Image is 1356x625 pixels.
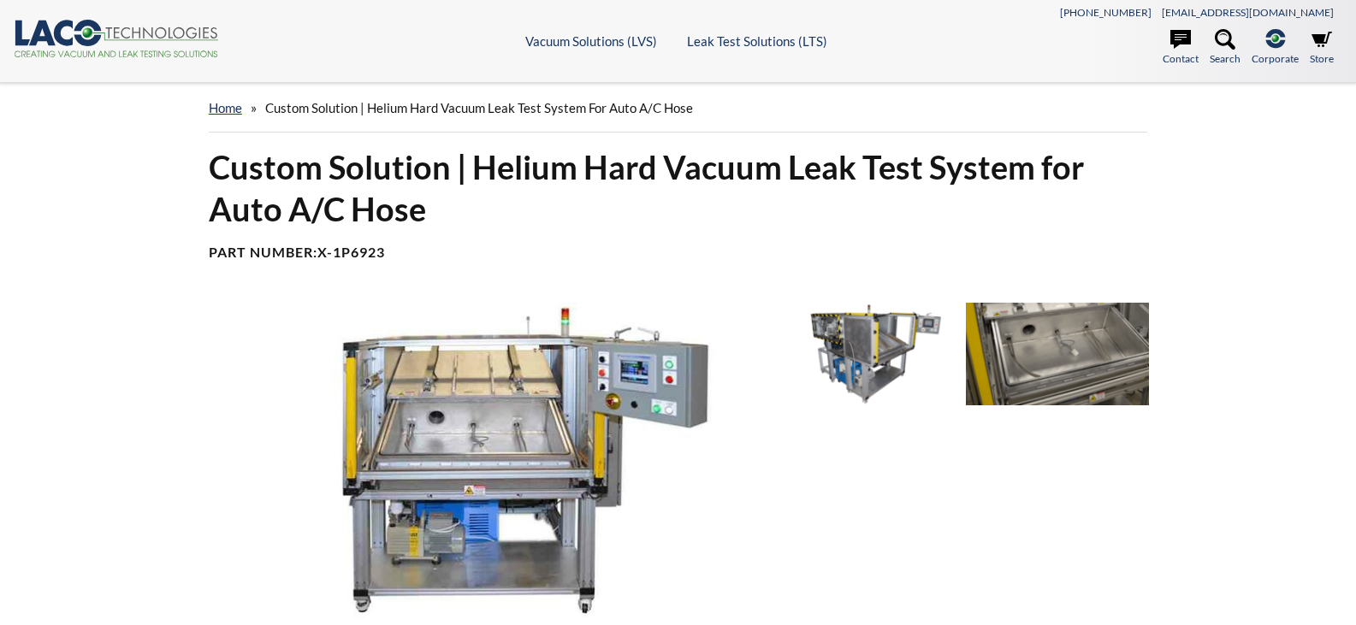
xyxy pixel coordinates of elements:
a: Contact [1163,29,1199,67]
b: X-1P6923 [317,244,385,260]
h4: Part Number: [209,244,1148,262]
img: Leak test system for refrigeration hose assemblies, front view [198,303,761,618]
img: Closeup of large stainless steel rectangular vacuum chamber with open door built to leak test A/C... [966,303,1149,405]
span: Corporate [1252,50,1299,67]
a: [PHONE_NUMBER] [1060,6,1152,19]
a: Vacuum Solutions (LVS) [525,33,657,49]
h1: Custom Solution | Helium Hard Vacuum Leak Test System for Auto A/C Hose [209,146,1148,231]
a: home [209,100,242,115]
a: Leak Test Solutions (LTS) [687,33,827,49]
div: » [209,84,1148,133]
a: Search [1210,29,1241,67]
img: Isometric view of cart-mounted leak test system with large stainless steel rectangular vacuum cha... [774,303,957,405]
span: Custom Solution | Helium Hard Vacuum Leak Test System for Auto A/C Hose [265,100,693,115]
a: [EMAIL_ADDRESS][DOMAIN_NAME] [1162,6,1334,19]
a: Store [1310,29,1334,67]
